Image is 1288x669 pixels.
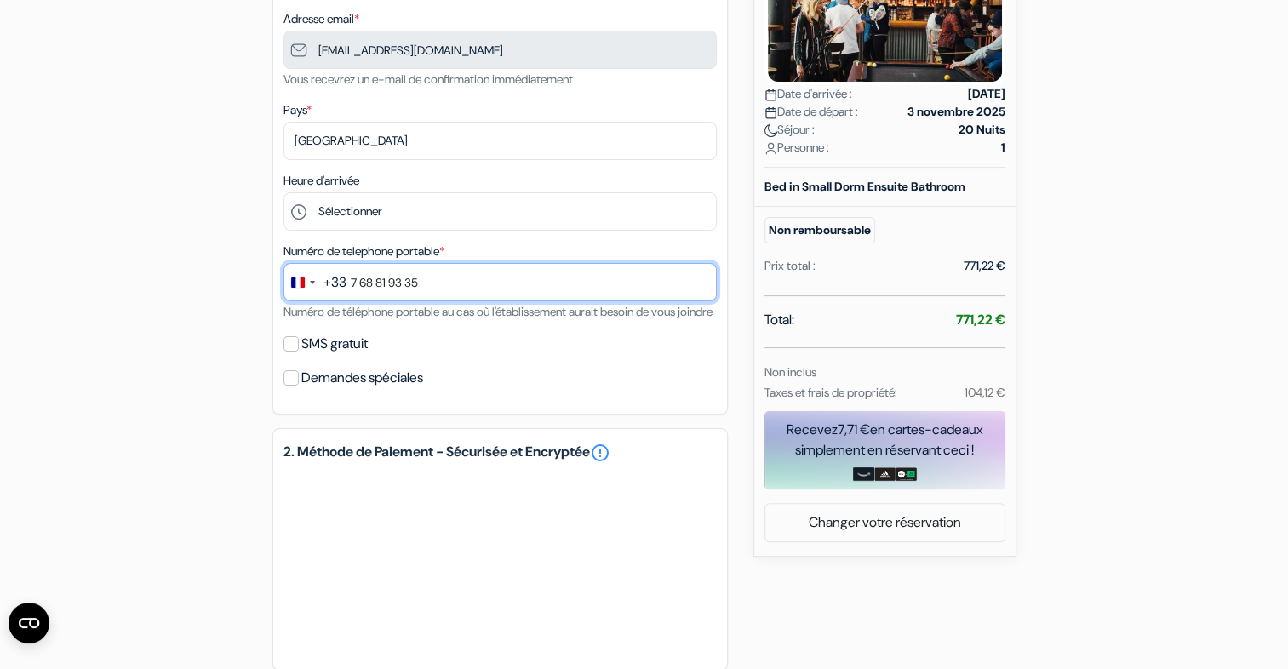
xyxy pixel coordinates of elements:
img: amazon-card-no-text.png [853,467,874,481]
small: 104,12 € [964,385,1005,400]
small: Non inclus [764,364,816,380]
label: Demandes spéciales [301,366,423,390]
button: Ouvrir le widget CMP [9,603,49,643]
iframe: Cadre de saisie sécurisé pour le paiement [280,466,720,660]
strong: 20 Nuits [959,121,1005,139]
small: Taxes et frais de propriété: [764,385,897,400]
label: Adresse email [283,10,359,28]
strong: 3 novembre 2025 [907,103,1005,121]
small: Vous recevrez un e-mail de confirmation immédiatement [283,71,573,87]
label: Heure d'arrivée [283,172,359,190]
div: +33 [323,272,346,293]
input: Entrer adresse e-mail [283,31,717,69]
input: 6 12 34 56 78 [283,263,717,301]
img: uber-uber-eats-card.png [896,467,917,481]
small: Numéro de téléphone portable au cas où l'établissement aurait besoin de vous joindre [283,304,713,319]
strong: 771,22 € [956,311,1005,329]
strong: [DATE] [968,85,1005,103]
b: Bed in Small Dorm Ensuite Bathroom [764,179,965,194]
span: Personne : [764,139,829,157]
img: calendar.svg [764,89,777,101]
h5: 2. Méthode de Paiement - Sécurisée et Encryptée [283,443,717,463]
span: Séjour : [764,121,815,139]
label: Numéro de telephone portable [283,243,444,260]
img: adidas-card.png [874,467,896,481]
div: Recevez en cartes-cadeaux simplement en réservant ceci ! [764,420,1005,460]
small: Non remboursable [764,217,875,243]
span: 7,71 € [838,420,870,438]
div: Prix total : [764,257,816,275]
img: user_icon.svg [764,142,777,155]
div: 771,22 € [964,257,1005,275]
a: Changer votre réservation [765,506,1005,539]
a: error_outline [590,443,610,463]
img: moon.svg [764,124,777,137]
span: Date de départ : [764,103,858,121]
span: Date d'arrivée : [764,85,852,103]
label: SMS gratuit [301,332,368,356]
label: Pays [283,101,312,119]
button: Change country, selected France (+33) [284,264,346,300]
span: Total: [764,310,794,330]
img: calendar.svg [764,106,777,119]
strong: 1 [1001,139,1005,157]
